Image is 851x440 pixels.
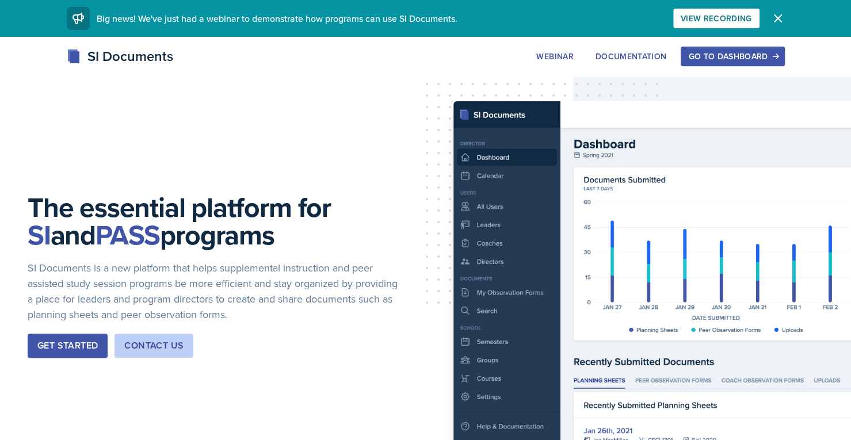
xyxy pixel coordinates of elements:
button: Contact Us [115,334,193,358]
span: Big news! We've just had a webinar to demonstrate how programs can use SI Documents. [97,12,457,25]
button: Webinar [529,47,581,66]
div: SI Documents [67,46,173,67]
div: Webinar [536,52,573,61]
div: Contact Us [124,339,184,353]
button: Documentation [588,47,674,66]
div: Documentation [596,52,667,61]
button: View Recording [673,9,760,28]
div: View Recording [681,14,752,23]
div: Get Started [37,339,98,353]
div: Go to Dashboard [688,52,777,61]
button: Go to Dashboard [681,47,784,66]
button: Get Started [28,334,108,358]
